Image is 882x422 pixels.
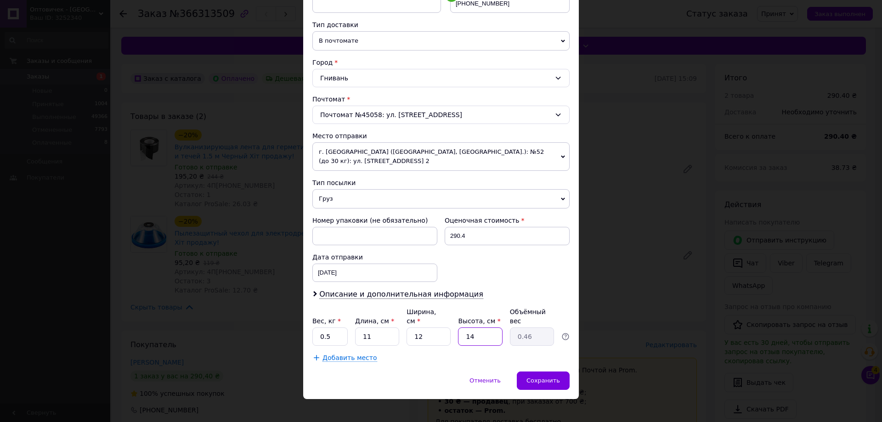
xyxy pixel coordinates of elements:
span: Отменить [469,377,501,384]
span: Описание и дополнительная информация [319,290,483,299]
span: Сохранить [526,377,560,384]
span: В почтомате [312,31,570,51]
div: Почтомат [312,95,570,104]
div: Номер упаковки (не обязательно) [312,216,437,225]
div: Город [312,58,570,67]
div: Оценочная стоимость [445,216,570,225]
label: Длина, см [355,317,394,325]
span: Тип доставки [312,21,358,28]
div: Дата отправки [312,253,437,262]
div: Почтомат №45058: ул. [STREET_ADDRESS] [312,106,570,124]
div: Объёмный вес [510,307,554,326]
span: Добавить место [322,354,377,362]
span: Груз [312,189,570,208]
label: Вес, кг [312,317,341,325]
label: Высота, см [458,317,500,325]
span: Тип посылки [312,179,356,186]
span: Место отправки [312,132,367,140]
span: г. [GEOGRAPHIC_DATA] ([GEOGRAPHIC_DATA], [GEOGRAPHIC_DATA].): №52 (до 30 кг): ул. [STREET_ADDRESS] 2 [312,142,570,171]
div: Гнивань [312,69,570,87]
label: Ширина, см [407,308,436,325]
